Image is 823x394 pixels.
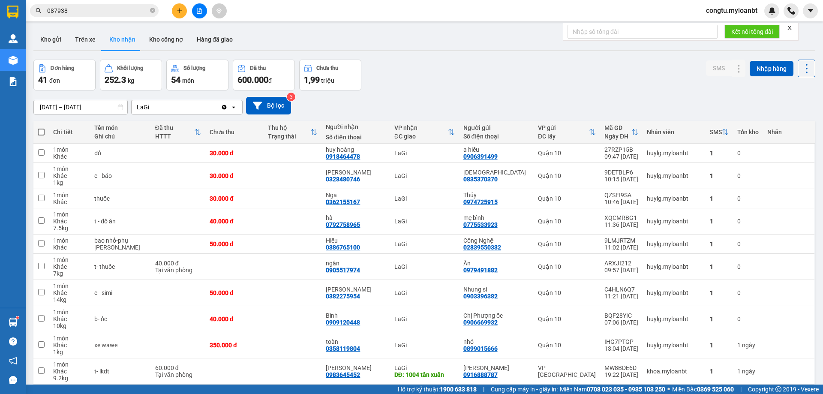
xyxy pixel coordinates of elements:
button: aim [212,3,227,18]
button: file-add [192,3,207,18]
div: 0916888787 [463,371,498,378]
div: hà [326,214,385,221]
div: Tồn kho [737,129,759,135]
div: Công Nghệ [463,237,529,244]
svg: open [230,104,237,111]
div: 1 món [53,211,86,218]
div: 1 món [53,283,86,289]
sup: 1 [16,316,19,319]
div: 13:04 [DATE] [604,345,638,352]
div: Số điện thoại [326,134,385,141]
div: Ngọc Nhi [463,364,529,371]
div: Quận 10 [538,241,596,247]
div: 09:47 [DATE] [604,153,638,160]
span: 41 [38,75,48,85]
button: Trên xe [68,29,102,50]
img: solution-icon [9,77,18,86]
span: đơn [49,77,60,84]
span: notification [9,357,17,365]
div: LaGi [394,342,455,349]
div: 10:15 [DATE] [604,176,638,183]
div: 0903396382 [463,293,498,300]
button: Kho công nợ [142,29,190,50]
div: 1 [710,289,729,296]
div: Số điện thoại [463,133,529,140]
div: Nhãn [767,129,810,135]
div: VP gửi [538,124,589,131]
button: Kết nối tổng đài [724,25,780,39]
button: Khối lượng252.3kg [100,60,162,90]
span: 600.000 [237,75,268,85]
sup: 3 [287,93,295,101]
div: LaGi [394,241,455,247]
div: t - đồ ăn [94,218,147,225]
div: 7.5 kg [53,225,86,232]
strong: 0369 525 060 [697,386,734,393]
div: Ngày ĐH [604,133,631,140]
div: 10 kg [53,322,86,329]
div: Khác [53,263,86,270]
div: LaGi [394,150,455,156]
button: Đã thu600.000đ [233,60,295,90]
span: đ [268,77,272,84]
div: HTTT [155,133,194,140]
div: 0 [737,241,759,247]
div: 1 [710,241,729,247]
button: Bộ lọc [246,97,291,114]
div: thuốc [94,195,147,202]
div: Ghi chú [94,133,147,140]
div: 1 kg [53,349,86,355]
div: 0362155167 [326,199,360,205]
div: Báo Công Giáo [463,169,529,176]
div: Nhung si [463,286,529,293]
div: b- ốc [94,316,147,322]
span: Miền Nam [560,385,665,394]
div: 11:21 [DATE] [604,293,638,300]
div: 9LMJRTZM [604,237,638,244]
span: Miền Bắc [672,385,734,394]
span: | [483,385,484,394]
div: LaGi [137,103,149,111]
div: DĐ: 1004 tân xuân [394,371,455,378]
button: Chưa thu1,99 triệu [299,60,361,90]
span: món [182,77,194,84]
button: Kho nhận [102,29,142,50]
div: huylg.myloanbt [647,263,701,270]
div: 0979491882 [463,267,498,274]
div: Trạng thái [268,133,311,140]
div: huylg.myloanbt [647,342,701,349]
span: ngày [742,368,755,375]
div: IHG7PTGP [604,338,638,345]
div: huy hoàng [326,146,385,153]
div: 1 [710,342,729,349]
div: a hiếu [463,146,529,153]
div: Ân [463,260,529,267]
button: Đơn hàng41đơn [33,60,96,90]
span: 1,99 [304,75,320,85]
div: 30.000 đ [210,195,259,202]
div: BQF28YIC [604,312,638,319]
input: Nhập số tổng đài [568,25,718,39]
div: Khác [53,368,86,375]
span: triệu [321,77,334,84]
div: Khối lượng [117,65,143,71]
div: LaGi [394,364,455,371]
div: huylg.myloanbt [647,241,701,247]
div: Quận 10 [538,289,596,296]
div: 30.000 đ [210,150,259,156]
div: c - báo [94,172,147,179]
div: Quận 10 [538,342,596,349]
strong: 0708 023 035 - 0935 103 250 [587,386,665,393]
div: 40.000 đ [210,316,259,322]
div: 40.000 đ [155,260,201,267]
div: XQCMRBG1 [604,214,638,221]
div: Người gửi [463,124,529,131]
div: 0328480746 [326,176,360,183]
div: 1 [710,218,729,225]
div: LaGi [394,172,455,179]
div: Vũ [326,286,385,293]
div: ngân [326,260,385,267]
div: Tại văn phòng [155,267,201,274]
button: plus [172,3,187,18]
span: congtu.myloanbt [699,5,764,16]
